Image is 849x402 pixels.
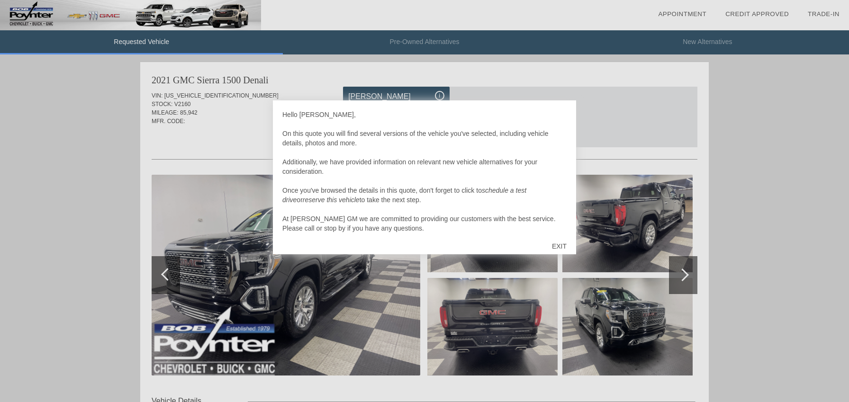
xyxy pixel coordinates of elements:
a: Credit Approved [725,10,789,18]
div: EXIT [542,232,576,260]
a: Appointment [658,10,706,18]
i: reserve this vehicle [303,196,360,204]
div: Hello [PERSON_NAME], On this quote you will find several versions of the vehicle you've selected,... [282,110,567,233]
a: Trade-In [808,10,840,18]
